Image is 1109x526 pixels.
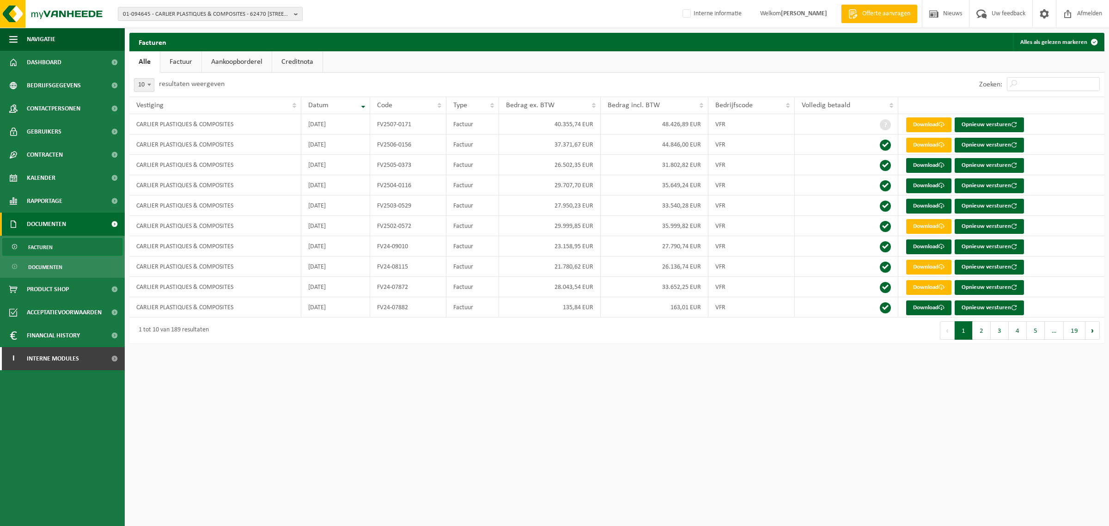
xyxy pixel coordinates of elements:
h2: Facturen [129,33,176,51]
button: 19 [1064,321,1085,340]
button: Alles als gelezen markeren [1013,33,1103,51]
button: Opnieuw versturen [955,300,1024,315]
strong: [PERSON_NAME] [781,10,827,17]
span: Product Shop [27,278,69,301]
a: Download [906,300,951,315]
button: Opnieuw versturen [955,219,1024,234]
a: Download [906,260,951,275]
td: FV2505-0373 [370,155,446,175]
label: resultaten weergeven [159,80,225,88]
td: 21.780,62 EUR [499,257,601,277]
span: Type [453,102,467,109]
a: Download [906,219,951,234]
a: Aankoopborderel [202,51,272,73]
a: Download [906,158,951,173]
span: Contactpersonen [27,97,80,120]
span: 10 [134,79,154,92]
span: Volledig betaald [802,102,850,109]
td: FV24-07872 [370,277,446,297]
span: Navigatie [27,28,55,51]
td: CARLIER PLASTIQUES & COMPOSITES [129,277,301,297]
td: CARLIER PLASTIQUES & COMPOSITES [129,297,301,318]
span: Acceptatievoorwaarden [27,301,102,324]
button: Opnieuw versturen [955,117,1024,132]
td: FV2507-0171 [370,114,446,135]
a: Offerte aanvragen [841,5,917,23]
td: Factuur [446,216,499,236]
td: FV24-08115 [370,257,446,277]
td: FV2506-0156 [370,135,446,155]
a: Creditnota [272,51,323,73]
button: 01-094645 - CARLIER PLASTIQUES & COMPOSITES - 62470 [STREET_ADDRESS] [118,7,303,21]
span: I [9,347,18,370]
td: 37.371,67 EUR [499,135,601,155]
td: FV2502-0572 [370,216,446,236]
td: 26.136,74 EUR [601,257,708,277]
td: VFR [708,196,795,216]
span: Gebruikers [27,120,61,143]
button: Opnieuw versturen [955,178,1024,193]
td: VFR [708,257,795,277]
a: Download [906,199,951,214]
button: Previous [940,321,955,340]
a: Factuur [160,51,201,73]
span: Kalender [27,166,55,190]
td: FV2503-0529 [370,196,446,216]
td: VFR [708,155,795,175]
td: 28.043,54 EUR [499,277,601,297]
td: 29.707,70 EUR [499,175,601,196]
span: Documenten [27,213,66,236]
span: Financial History [27,324,80,347]
span: Code [377,102,392,109]
td: 48.426,89 EUR [601,114,708,135]
td: 33.540,28 EUR [601,196,708,216]
a: Documenten [2,258,122,275]
span: Documenten [28,258,62,276]
td: [DATE] [301,135,370,155]
a: Download [906,239,951,254]
td: CARLIER PLASTIQUES & COMPOSITES [129,114,301,135]
td: VFR [708,297,795,318]
td: [DATE] [301,297,370,318]
td: 35.649,24 EUR [601,175,708,196]
label: Interne informatie [681,7,742,21]
button: Opnieuw versturen [955,158,1024,173]
a: Alle [129,51,160,73]
td: 27.950,23 EUR [499,196,601,216]
td: CARLIER PLASTIQUES & COMPOSITES [129,175,301,196]
a: Download [906,178,951,193]
span: Datum [308,102,329,109]
td: Factuur [446,236,499,257]
td: CARLIER PLASTIQUES & COMPOSITES [129,236,301,257]
td: VFR [708,277,795,297]
td: VFR [708,114,795,135]
td: [DATE] [301,216,370,236]
div: 1 tot 10 van 189 resultaten [134,322,209,339]
td: CARLIER PLASTIQUES & COMPOSITES [129,135,301,155]
span: Rapportage [27,190,62,213]
td: VFR [708,236,795,257]
td: CARLIER PLASTIQUES & COMPOSITES [129,155,301,175]
span: Facturen [28,239,53,256]
td: 44.846,00 EUR [601,135,708,155]
button: Opnieuw versturen [955,239,1024,254]
button: 2 [973,321,991,340]
span: Bedrag ex. BTW [506,102,554,109]
td: Factuur [446,257,499,277]
td: [DATE] [301,196,370,216]
td: Factuur [446,135,499,155]
button: Opnieuw versturen [955,260,1024,275]
td: CARLIER PLASTIQUES & COMPOSITES [129,216,301,236]
span: Offerte aanvragen [860,9,913,18]
span: 10 [134,78,154,92]
td: FV24-09010 [370,236,446,257]
td: CARLIER PLASTIQUES & COMPOSITES [129,196,301,216]
span: Bedrijfscode [715,102,753,109]
a: Download [906,280,951,295]
td: 23.158,95 EUR [499,236,601,257]
td: [DATE] [301,155,370,175]
td: VFR [708,135,795,155]
button: Opnieuw versturen [955,199,1024,214]
td: 33.652,25 EUR [601,277,708,297]
td: VFR [708,216,795,236]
